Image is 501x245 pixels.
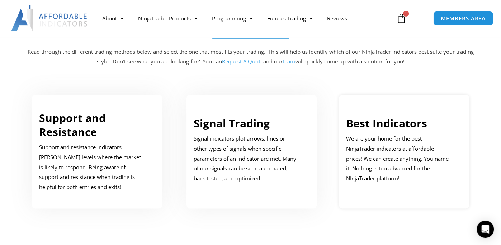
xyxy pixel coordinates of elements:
span: 1 [403,11,409,17]
span: MEMBERS AREA [441,16,486,21]
nav: Menu [95,10,391,27]
img: LogoAI | Affordable Indicators – NinjaTrader [11,5,88,31]
a: Best Indicators [346,116,427,131]
p: We are your home for the best NinjaTrader indicators at affordable prices! We can create anything... [346,134,452,184]
a: About [95,10,131,27]
a: NinjaTrader Products [131,10,204,27]
p: Support and resistance indicators [PERSON_NAME] levels where the market is likely to respond. Bei... [39,142,145,192]
a: 1 [386,8,417,29]
div: Open Intercom Messenger [477,221,494,238]
a: team [283,58,295,65]
a: Request A Quote [222,58,263,65]
p: Read through the different trading methods below and select the one that most fits your trading. ... [27,47,475,67]
a: Signal Trading [194,116,270,131]
p: Signal indicators plot arrows, lines or other types of signals when specific parameters of an ind... [194,134,299,184]
a: Futures Trading [260,10,320,27]
a: MEMBERS AREA [433,11,493,26]
a: Reviews [320,10,354,27]
a: Programming [204,10,260,27]
a: Support and Resistance [39,110,106,139]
